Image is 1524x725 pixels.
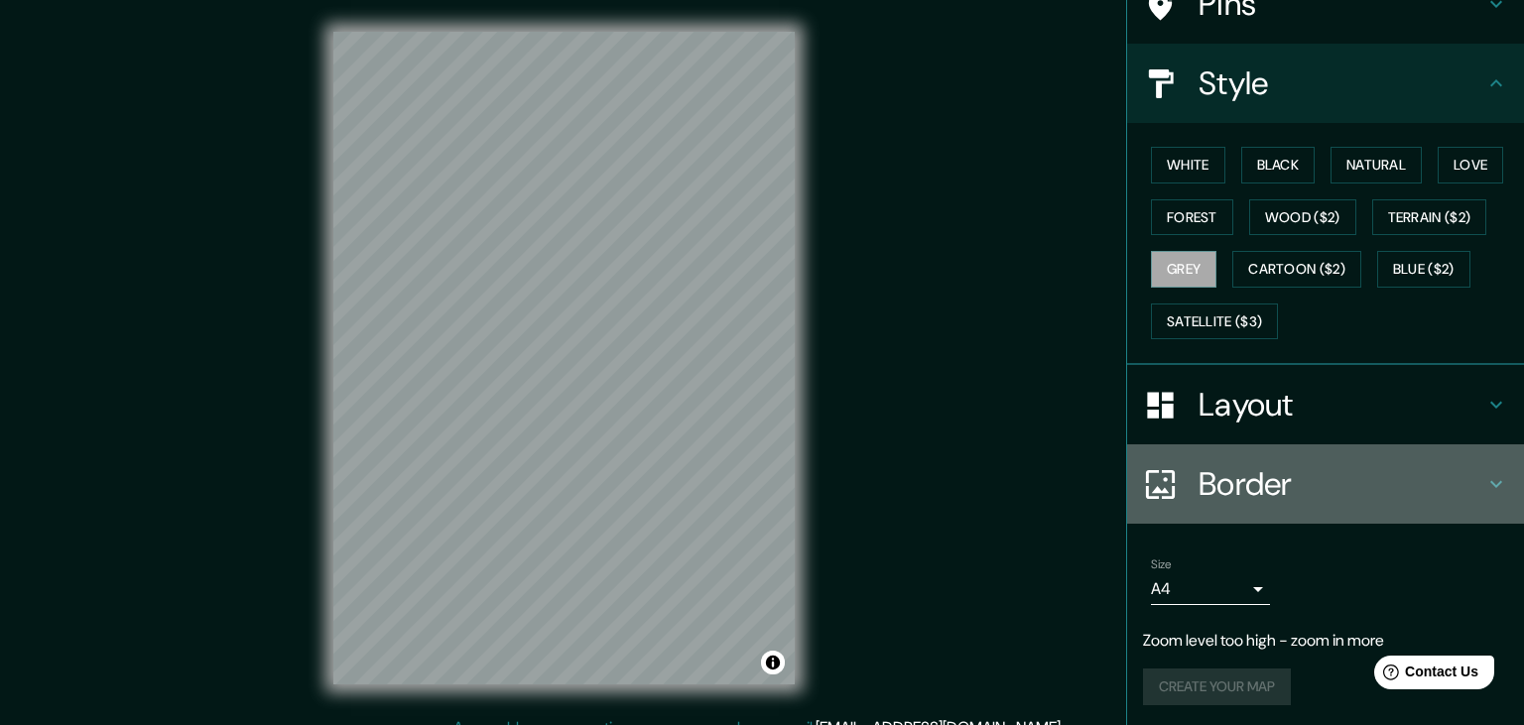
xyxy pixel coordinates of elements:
button: Black [1241,147,1316,183]
h4: Style [1199,63,1484,103]
p: Zoom level too high - zoom in more [1143,629,1508,653]
button: Natural [1331,147,1422,183]
div: A4 [1151,573,1270,605]
label: Size [1151,556,1172,573]
button: Blue ($2) [1377,251,1470,288]
iframe: Help widget launcher [1347,648,1502,703]
button: Cartoon ($2) [1232,251,1361,288]
button: Satellite ($3) [1151,303,1278,340]
button: White [1151,147,1225,183]
h4: Layout [1199,385,1484,424]
div: Border [1127,444,1524,524]
button: Love [1438,147,1503,183]
button: Toggle attribution [761,651,785,674]
h4: Border [1199,464,1484,504]
button: Terrain ($2) [1372,199,1487,236]
div: Style [1127,44,1524,123]
canvas: Map [333,32,795,684]
div: Layout [1127,365,1524,444]
button: Grey [1151,251,1216,288]
button: Forest [1151,199,1233,236]
button: Wood ($2) [1249,199,1356,236]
